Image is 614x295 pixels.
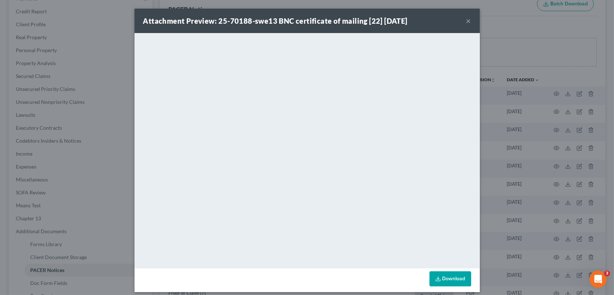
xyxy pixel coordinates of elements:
[143,17,408,25] strong: Attachment Preview: 25-70188-swe13 BNC certificate of mailing [22] [DATE]
[604,271,610,276] span: 3
[429,271,471,286] a: Download
[590,271,607,288] iframe: Intercom live chat
[135,33,480,267] iframe: <object ng-attr-data='[URL][DOMAIN_NAME]' type='application/pdf' width='100%' height='650px'></ob...
[466,17,471,25] button: ×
